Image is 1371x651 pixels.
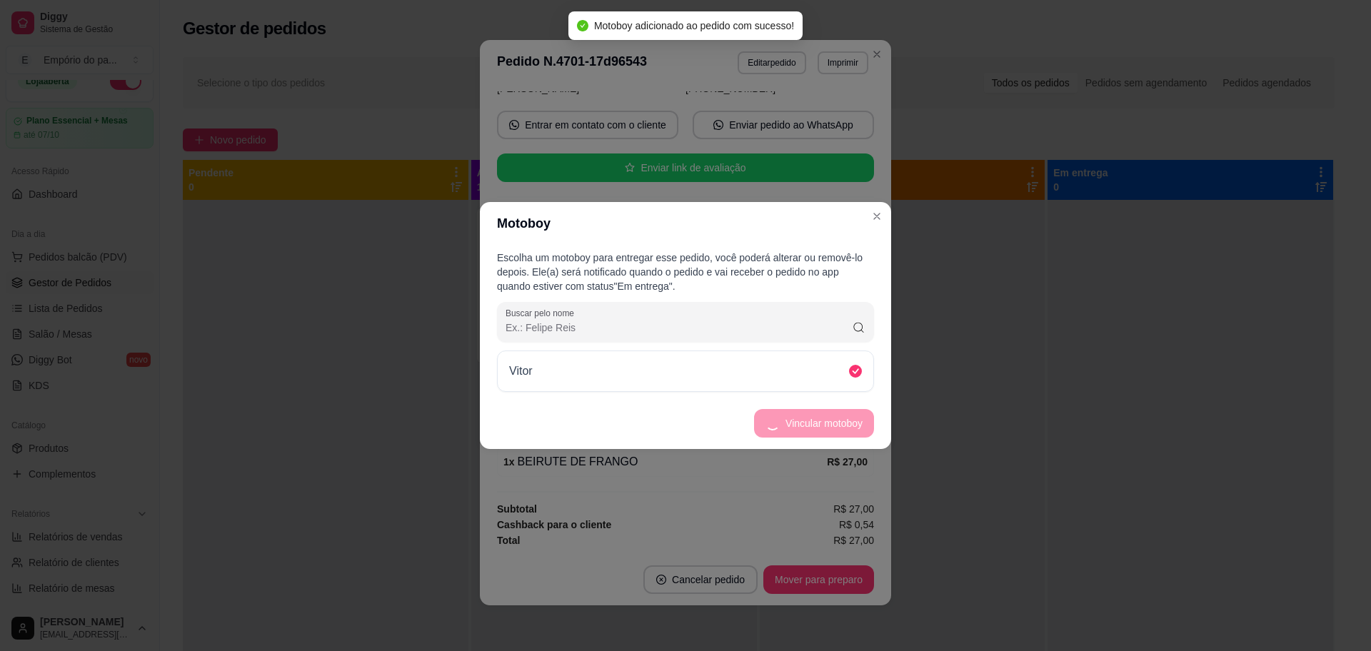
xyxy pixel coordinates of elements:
[594,20,794,31] span: Motoboy adicionado ao pedido com sucesso!
[577,20,588,31] span: check-circle
[506,321,852,335] input: Buscar pelo nome
[509,363,533,380] p: Vitor
[480,202,891,245] header: Motoboy
[506,307,579,319] label: Buscar pelo nome
[865,205,888,228] button: Close
[497,251,874,293] p: Escolha um motoboy para entregar esse pedido, você poderá alterar ou removê-lo depois. Ele(a) ser...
